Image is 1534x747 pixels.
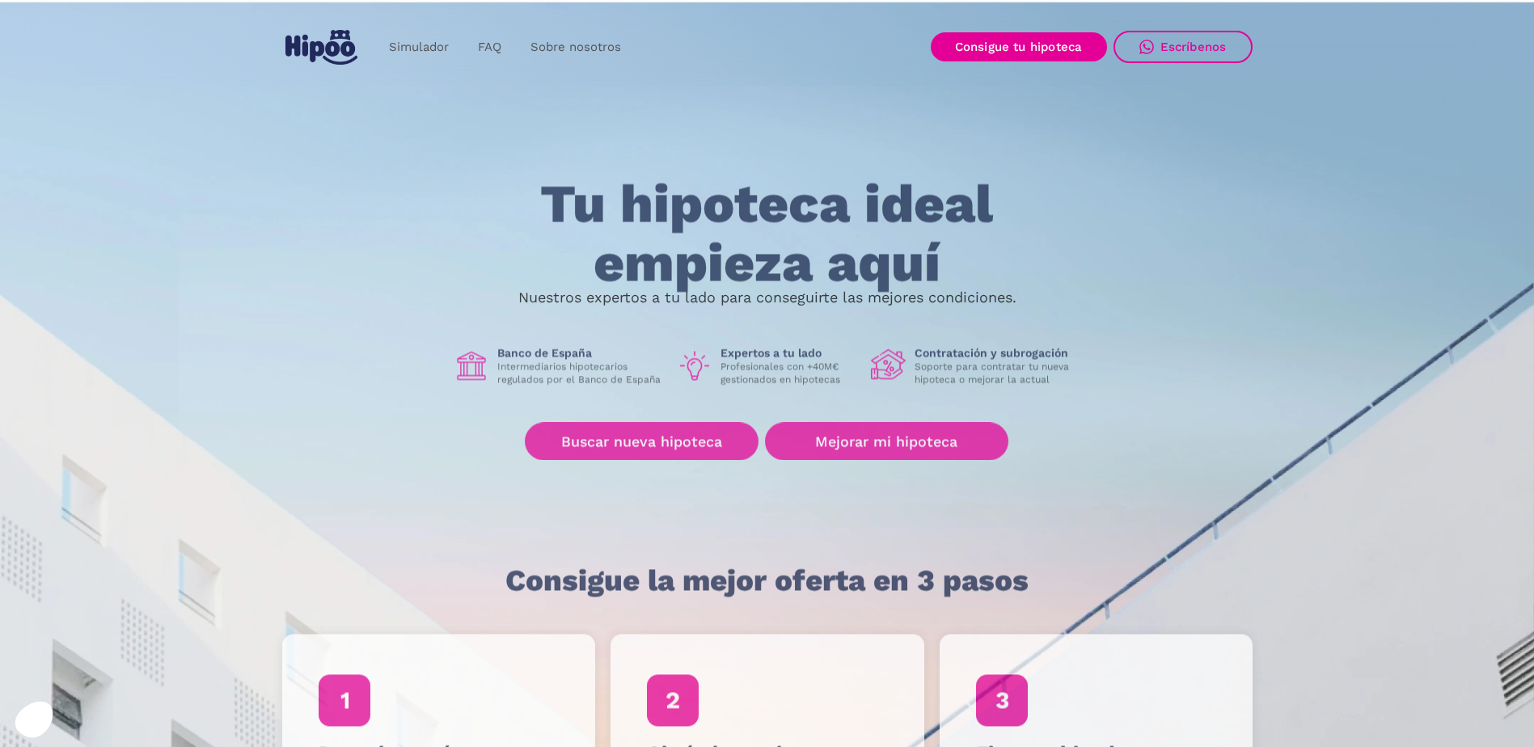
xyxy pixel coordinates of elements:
a: Consigue tu hipoteca [931,32,1107,61]
h1: Contratación y subrogación [915,346,1081,361]
h1: Consigue la mejor oferta en 3 pasos [505,564,1029,597]
a: Escríbenos [1114,31,1253,63]
div: Escríbenos [1160,40,1227,54]
p: Intermediarios hipotecarios regulados por el Banco de España [497,361,664,386]
a: Simulador [374,32,463,63]
h1: Tu hipoteca ideal empieza aquí [460,175,1073,293]
p: Soporte para contratar tu nueva hipoteca o mejorar la actual [915,361,1081,386]
a: Buscar nueva hipoteca [525,423,759,461]
p: Nuestros expertos a tu lado para conseguirte las mejores condiciones. [518,291,1016,304]
p: Profesionales con +40M€ gestionados en hipotecas [721,361,858,386]
a: home [282,23,361,71]
h1: Expertos a tu lado [721,346,858,361]
a: Mejorar mi hipoteca [765,423,1008,461]
h1: Banco de España [497,346,664,361]
a: FAQ [463,32,516,63]
a: Sobre nosotros [516,32,636,63]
